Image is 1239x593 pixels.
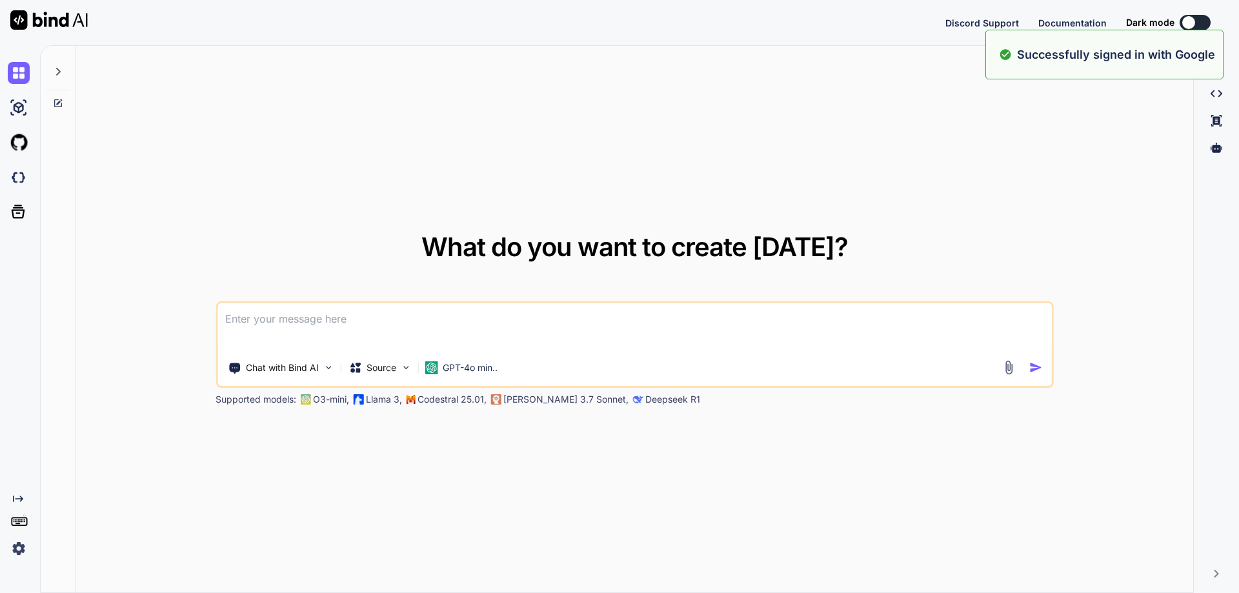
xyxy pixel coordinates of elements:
img: Mistral-AI [406,395,415,404]
button: Documentation [1038,16,1107,30]
p: Supported models: [216,393,296,406]
img: Pick Tools [323,362,334,373]
p: Deepseek R1 [645,393,700,406]
img: GPT-4o mini [425,361,438,374]
span: Discord Support [945,17,1019,28]
p: GPT-4o min.. [443,361,498,374]
img: darkCloudIdeIcon [8,166,30,188]
p: Successfully signed in with Google [1017,46,1215,63]
img: claude [490,394,501,405]
img: chat [8,62,30,84]
img: githubLight [8,132,30,154]
span: Dark mode [1126,16,1174,29]
img: Pick Models [400,362,411,373]
p: Source [367,361,396,374]
img: alert [999,46,1012,63]
span: What do you want to create [DATE]? [421,231,848,263]
img: settings [8,538,30,559]
img: Bind AI [10,10,88,30]
img: icon [1029,361,1043,374]
img: Llama2 [353,394,363,405]
p: Codestral 25.01, [418,393,487,406]
p: Llama 3, [366,393,402,406]
span: Documentation [1038,17,1107,28]
img: attachment [1002,360,1016,375]
img: claude [632,394,643,405]
p: Chat with Bind AI [246,361,319,374]
p: O3-mini, [313,393,349,406]
button: Discord Support [945,16,1019,30]
p: [PERSON_NAME] 3.7 Sonnet, [503,393,629,406]
img: ai-studio [8,97,30,119]
img: GPT-4 [300,394,310,405]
